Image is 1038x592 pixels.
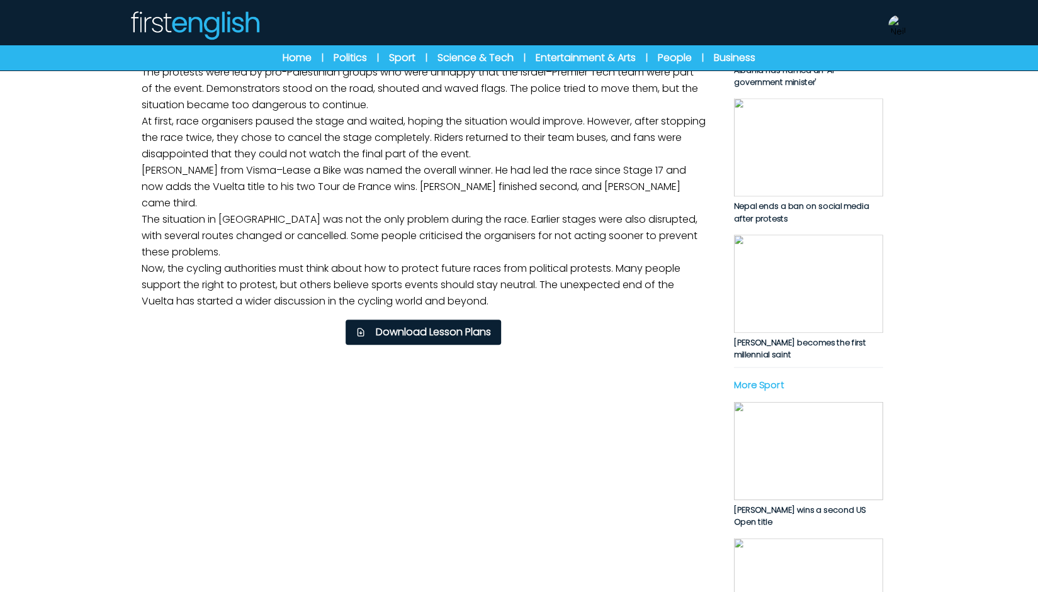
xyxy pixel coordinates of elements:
[733,402,883,500] img: ID4qC2b1eO7d5fU8OdHjzUFwp4JjwvZLPjP6jJCw.jpg
[714,50,755,65] a: Business
[733,377,883,391] p: More Sport
[733,337,866,361] span: [PERSON_NAME] becomes the first millennial saint
[377,52,379,64] span: |
[733,235,883,333] img: idBUw8wlOFhRFgD1DNH7eqyG59K9j6OnHmCXDVG4.jpg
[733,98,883,196] img: e0humrDLDBwb8NiO7ubIwtm4NQUS977974wg1qkA.jpg
[283,50,312,65] a: Home
[437,50,514,65] a: Science & Tech
[389,50,415,65] a: Sport
[733,235,883,361] a: [PERSON_NAME] becomes the first millennial saint
[733,64,833,88] span: Albania has named an 'AI government minister'
[646,52,648,64] span: |
[334,50,367,65] a: Politics
[888,15,908,35] img: Neil Storey
[322,52,324,64] span: |
[346,320,501,345] button: Download Lesson Plans
[733,98,883,225] a: Nepal ends a ban on social media after protests
[733,201,868,225] span: Nepal ends a ban on social media after protests
[733,402,883,528] a: [PERSON_NAME] wins a second US Open title
[129,10,260,40] img: Logo
[426,52,427,64] span: |
[524,52,526,64] span: |
[536,50,636,65] a: Entertainment & Arts
[702,52,704,64] span: |
[658,50,692,65] a: People
[733,504,865,528] span: [PERSON_NAME] wins a second US Open title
